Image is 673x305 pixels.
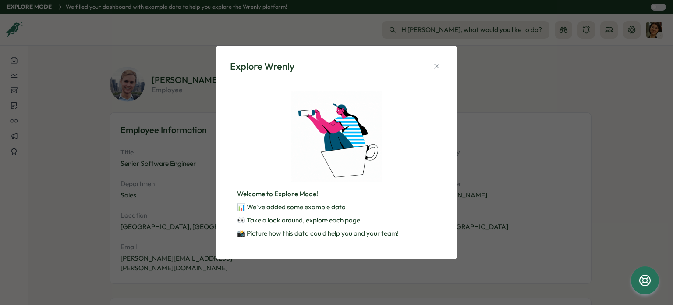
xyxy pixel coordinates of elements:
[291,91,382,182] img: Explore Wrenly
[237,189,436,199] p: Welcome to Explore Mode!
[237,215,436,225] p: 👀 Take a look around, explore each page
[237,202,436,212] p: 📊 We've added some example data
[230,60,294,73] div: Explore Wrenly
[237,229,436,238] p: 📸 Picture how this data could help you and your team!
